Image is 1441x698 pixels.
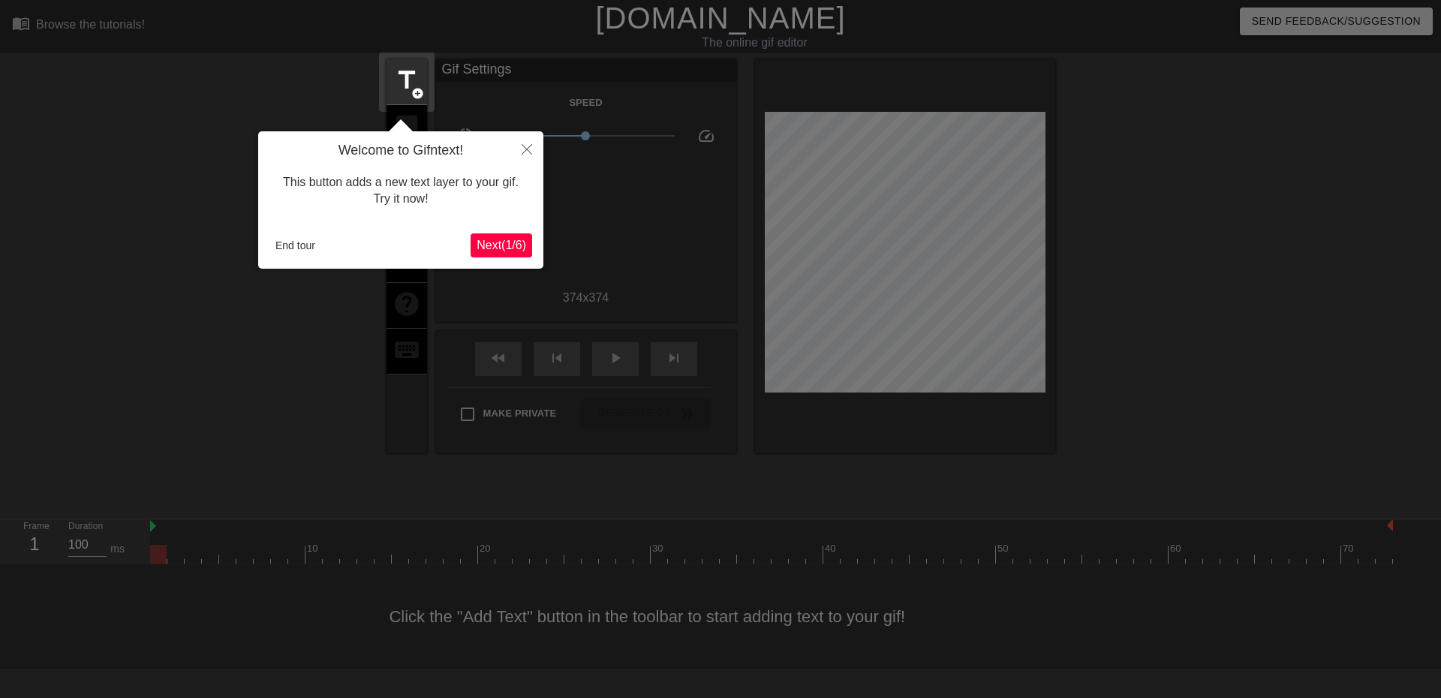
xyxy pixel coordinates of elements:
span: Next ( 1 / 6 ) [477,239,526,251]
button: Next [471,233,532,257]
button: End tour [269,234,321,257]
div: This button adds a new text layer to your gif. Try it now! [269,159,532,223]
h4: Welcome to Gifntext! [269,143,532,159]
button: Close [510,131,543,166]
